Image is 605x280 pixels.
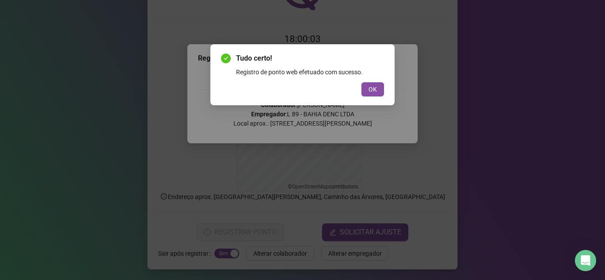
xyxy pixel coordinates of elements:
div: Open Intercom Messenger [575,250,596,271]
span: OK [368,84,377,94]
div: Registro de ponto web efetuado com sucesso. [236,67,384,77]
button: OK [361,82,384,96]
span: Tudo certo! [236,53,384,64]
span: check-circle [221,54,231,63]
